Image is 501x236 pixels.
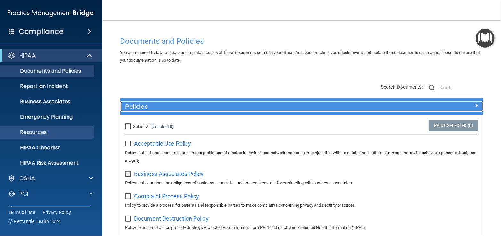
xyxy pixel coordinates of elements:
p: HIPAA Risk Assessment [4,160,91,166]
p: OSHA [19,175,35,182]
a: OSHA [8,175,93,182]
h5: Policies [125,103,388,110]
span: Acceptable Use Policy [134,140,191,147]
button: Open Resource Center [476,29,495,48]
span: Complaint Process Policy [134,193,199,200]
a: Print Selected (0) [429,120,478,131]
a: PCI [8,190,93,198]
span: Document Destruction Policy [134,215,209,222]
p: Policy to ensure practice properly destroys Protected Health Information ('PHI') and electronic P... [125,224,478,232]
p: Report an Incident [4,83,91,90]
a: (Unselect 0) [151,124,174,129]
a: HIPAA [8,52,93,59]
h4: Documents and Policies [120,37,483,45]
input: Select All (Unselect 0) [125,124,132,129]
img: PMB logo [8,7,95,20]
input: Search [440,83,483,92]
img: ic-search.3b580494.png [429,85,435,90]
h4: Compliance [19,27,63,36]
p: Resources [4,129,91,136]
p: PCI [19,190,28,198]
p: Documents and Policies [4,68,91,74]
p: Emergency Planning [4,114,91,120]
p: OfficeSafe University [19,205,80,213]
p: Policy that defines acceptable and unacceptable use of electronic devices and network resources i... [125,149,478,164]
span: Ⓒ Rectangle Health 2024 [8,218,61,224]
span: Select All [133,124,150,129]
span: Business Associates Policy [134,170,204,177]
p: Policy to provide a process for patients and responsible parties to make complaints concerning pr... [125,201,478,209]
a: Terms of Use [8,209,35,216]
a: OfficeSafe University [8,205,93,213]
p: Policy that describes the obligations of business associates and the requirements for contracting... [125,179,478,187]
a: Policies [125,101,478,112]
span: Search Documents: [381,84,423,90]
p: HIPAA Checklist [4,145,91,151]
span: You are required by law to create and maintain copies of these documents on file in your office. ... [120,50,480,63]
p: Business Associates [4,98,91,105]
p: HIPAA [19,52,36,59]
a: Privacy Policy [43,209,71,216]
